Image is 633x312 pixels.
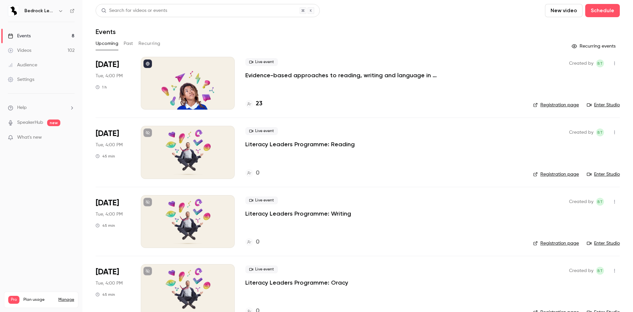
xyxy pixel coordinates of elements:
span: Tue, 4:00 PM [96,280,123,287]
a: Manage [58,297,74,302]
a: Registration page [533,102,579,108]
span: Created by [569,59,593,67]
li: help-dropdown-opener [8,104,75,111]
span: What's new [17,134,42,141]
button: Schedule [585,4,620,17]
div: Videos [8,47,31,54]
iframe: Noticeable Trigger [67,135,75,141]
img: Bedrock Learning [8,6,19,16]
button: New video [545,4,583,17]
span: Ben Triggs [596,128,604,136]
h6: Bedrock Learning [24,8,55,14]
div: 45 min [96,154,115,159]
div: Oct 7 Tue, 4:00 PM (Europe/London) [96,57,130,110]
span: BT [597,198,603,206]
button: Recurring [138,38,161,49]
span: BT [597,128,603,136]
span: Ben Triggs [596,198,604,206]
span: [DATE] [96,267,119,277]
a: SpeakerHub [17,119,43,126]
span: Created by [569,267,593,275]
div: 1 h [96,85,107,90]
span: new [47,120,60,126]
a: 0 [245,169,259,178]
span: Ben Triggs [596,267,604,275]
span: Ben Triggs [596,59,604,67]
span: [DATE] [96,128,119,139]
span: Created by [569,128,593,136]
span: Live event [245,58,278,66]
div: 45 min [96,223,115,228]
a: Enter Studio [587,102,620,108]
div: Audience [8,62,37,68]
a: 23 [245,99,262,108]
button: Recurring events [569,41,620,52]
span: Live event [245,265,278,273]
span: BT [597,59,603,67]
div: Search for videos or events [101,7,167,14]
div: Nov 4 Tue, 4:00 PM (Europe/London) [96,126,130,179]
span: Live event [245,196,278,204]
span: [DATE] [96,59,119,70]
a: Evidence-based approaches to reading, writing and language in 2025/26 [245,71,443,79]
span: Pro [8,296,19,304]
a: Enter Studio [587,171,620,178]
a: Registration page [533,171,579,178]
a: Enter Studio [587,240,620,247]
div: Settings [8,76,34,83]
h1: Events [96,28,116,36]
a: Literacy Leaders Programme: Reading [245,140,355,148]
span: Help [17,104,27,111]
h4: 0 [256,238,259,247]
button: Upcoming [96,38,118,49]
div: 45 min [96,292,115,297]
span: Tue, 4:00 PM [96,142,123,148]
div: Nov 11 Tue, 4:00 PM (Europe/London) [96,195,130,248]
span: Tue, 4:00 PM [96,73,123,79]
a: Registration page [533,240,579,247]
h4: 0 [256,169,259,178]
span: Live event [245,127,278,135]
a: Literacy Leaders Programme: Writing [245,210,351,218]
a: Literacy Leaders Programme: Oracy [245,279,348,287]
span: BT [597,267,603,275]
button: Past [124,38,133,49]
span: Plan usage [23,297,54,302]
span: [DATE] [96,198,119,208]
span: Tue, 4:00 PM [96,211,123,218]
a: 0 [245,238,259,247]
h4: 23 [256,99,262,108]
span: Created by [569,198,593,206]
div: Events [8,33,31,39]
